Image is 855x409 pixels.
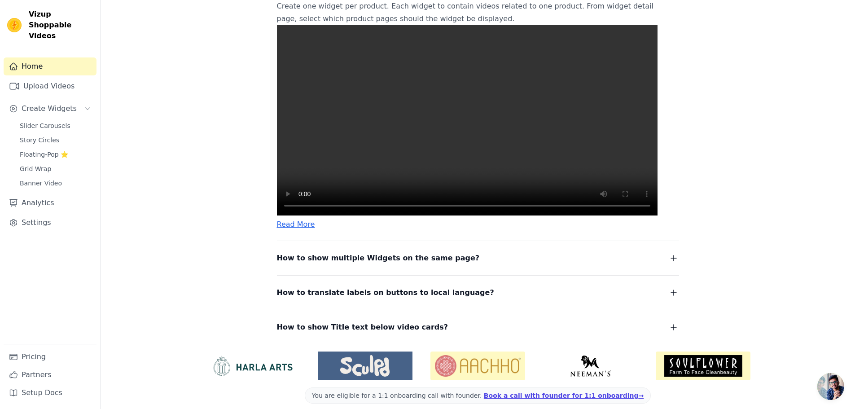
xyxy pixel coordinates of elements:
span: How to translate labels on buttons to local language? [277,286,494,299]
a: Setup Docs [4,384,96,402]
button: How to show Title text below video cards? [277,321,679,334]
a: Grid Wrap [14,163,96,175]
span: Story Circles [20,136,59,145]
img: Neeman's [543,355,638,377]
a: Floating-Pop ⭐ [14,148,96,161]
a: Upload Videos [4,77,96,95]
img: Aachho [430,352,525,380]
span: Slider Carousels [20,121,70,130]
button: Create Widgets [4,100,96,118]
a: Read More [277,220,315,229]
span: Banner Video [20,179,62,188]
a: Story Circles [14,134,96,146]
span: Vizup Shoppable Videos [29,9,93,41]
img: Soulflower [656,352,750,380]
span: How to show multiple Widgets on the same page? [277,252,480,264]
div: Open chat [817,373,844,400]
a: Book a call with founder for 1:1 onboarding [484,392,644,399]
a: Banner Video [14,177,96,189]
img: Sculpd US [318,355,412,377]
button: How to translate labels on buttons to local language? [277,286,679,299]
span: Floating-Pop ⭐ [20,150,68,159]
a: Partners [4,366,96,384]
a: Settings [4,214,96,232]
img: HarlaArts [205,355,300,377]
span: Grid Wrap [20,164,51,173]
a: Home [4,57,96,75]
a: Slider Carousels [14,119,96,132]
img: Vizup [7,18,22,32]
a: Analytics [4,194,96,212]
span: How to show Title text below video cards? [277,321,448,334]
a: Pricing [4,348,96,366]
button: How to show multiple Widgets on the same page? [277,252,679,264]
span: Create Widgets [22,103,77,114]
